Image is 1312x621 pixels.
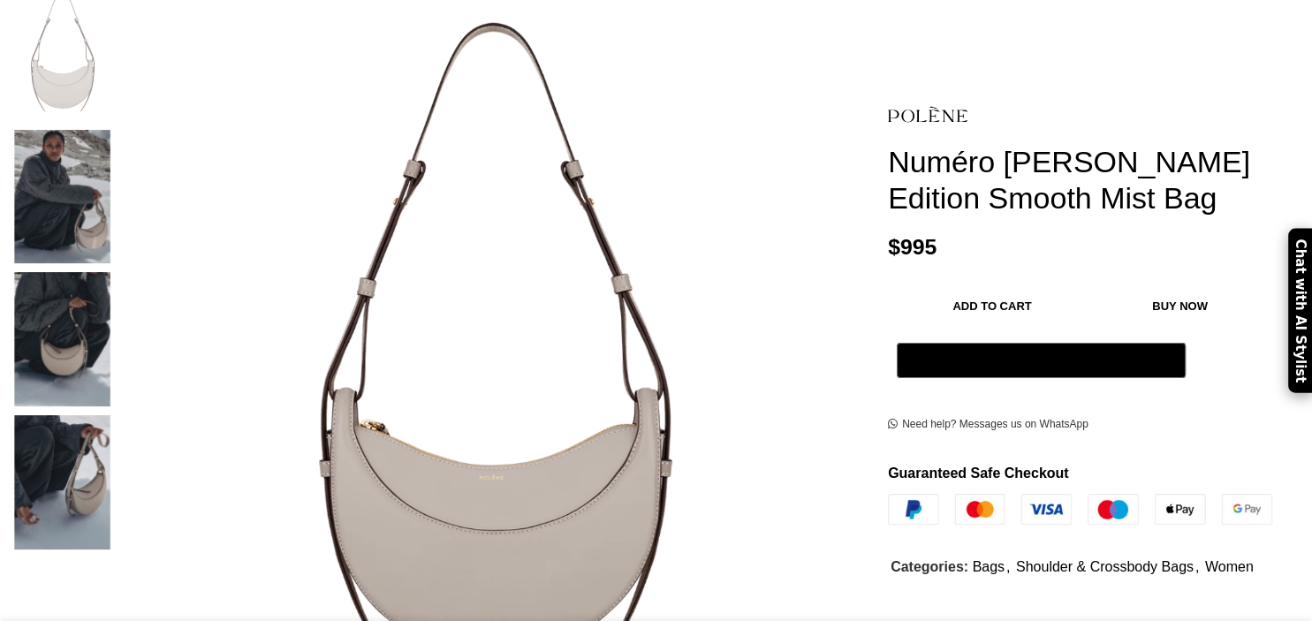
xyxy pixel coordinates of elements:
[897,343,1186,378] button: Pay with GPay
[897,288,1088,325] button: Add to cart
[888,466,1069,481] strong: Guaranteed Safe Checkout
[1006,556,1010,579] span: ,
[891,559,968,574] span: Categories:
[1205,559,1254,574] a: Women
[972,559,1004,574] a: Bags
[888,418,1088,432] a: Need help? Messages us on WhatsApp
[1195,556,1199,579] span: ,
[888,144,1299,216] h1: Numéro [PERSON_NAME] Edition Smooth Mist Bag
[888,235,900,259] span: $
[9,415,117,549] img: Polene Paris
[888,235,937,259] bdi: 995
[9,272,117,406] img: Polene bags
[888,494,1272,525] img: guaranteed-safe-checkout-bordered.j
[1016,559,1194,574] a: Shoulder & Crossbody Bags
[888,94,967,135] img: Polene
[1096,288,1263,325] button: Buy now
[9,130,117,264] img: Polene bag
